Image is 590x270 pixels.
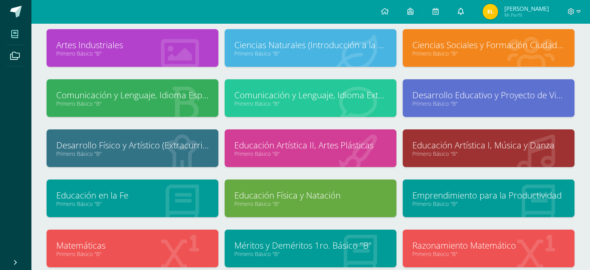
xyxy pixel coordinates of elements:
[56,39,209,51] a: Artes Industriales
[234,250,387,258] a: Primero Básico "B"
[234,50,387,57] a: Primero Básico "B"
[56,150,209,157] a: Primero Básico "B"
[412,139,565,151] a: Educación Artística I, Música y Danza
[234,150,387,157] a: Primero Básico "B"
[412,239,565,251] a: Razonamiento Matemático
[483,4,498,19] img: 5e2cd4cd3dda3d6388df45b6c29225db.png
[56,189,209,201] a: Educación en la Fe
[234,89,387,101] a: Comunicación y Lenguaje, Idioma Extranjero Inglés
[56,50,209,57] a: Primero Básico "B"
[412,39,565,51] a: Ciencias Sociales y Formación Ciudadana e Interculturalidad
[234,39,387,51] a: Ciencias Naturales (Introducción a la Biología)
[412,100,565,107] a: Primero Básico "B"
[56,89,209,101] a: Comunicación y Lenguaje, Idioma Español
[234,200,387,207] a: Primero Básico "B"
[504,12,548,18] span: Mi Perfil
[412,150,565,157] a: Primero Básico "B"
[412,200,565,207] a: Primero Básico "B"
[412,89,565,101] a: Desarrollo Educativo y Proyecto de Vida
[234,239,387,251] a: Méritos y Deméritos 1ro. Básico "B"
[56,200,209,207] a: Primero Básico "B"
[56,139,209,151] a: Desarrollo Físico y Artístico (Extracurricular)
[504,5,548,12] span: [PERSON_NAME]
[412,189,565,201] a: Emprendimiento para la Productividad
[56,239,209,251] a: Matemáticas
[412,50,565,57] a: Primero Básico "B"
[412,250,565,258] a: Primero Básico "B"
[234,100,387,107] a: Primero Básico "B"
[234,139,387,151] a: Educación Artística II, Artes Plásticas
[234,189,387,201] a: Educación Física y Natación
[56,250,209,258] a: Primero Básico "B"
[56,100,209,107] a: Primero Básico "B"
